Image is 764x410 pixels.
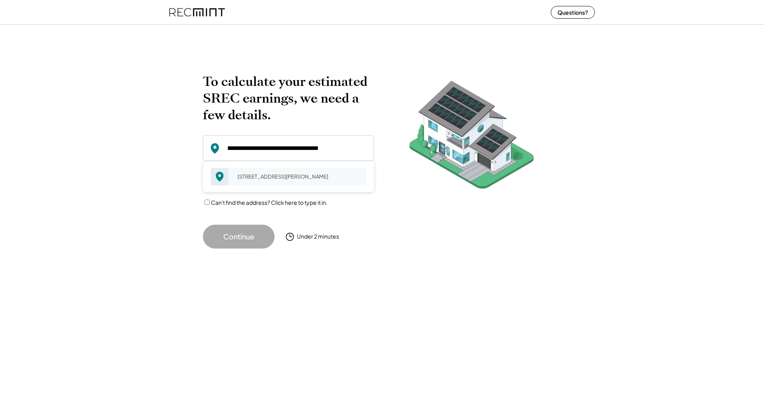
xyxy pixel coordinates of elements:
div: [STREET_ADDRESS][PERSON_NAME] [232,171,366,182]
img: RecMintArtboard%207.png [394,73,549,201]
h2: To calculate your estimated SREC earnings, we need a few details. [203,73,374,123]
div: Under 2 minutes [297,233,339,241]
button: Questions? [551,6,595,19]
img: recmint-logotype%403x%20%281%29.jpeg [169,2,225,23]
button: Continue [203,225,275,249]
label: Can't find the address? Click here to type it in. [211,199,327,206]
